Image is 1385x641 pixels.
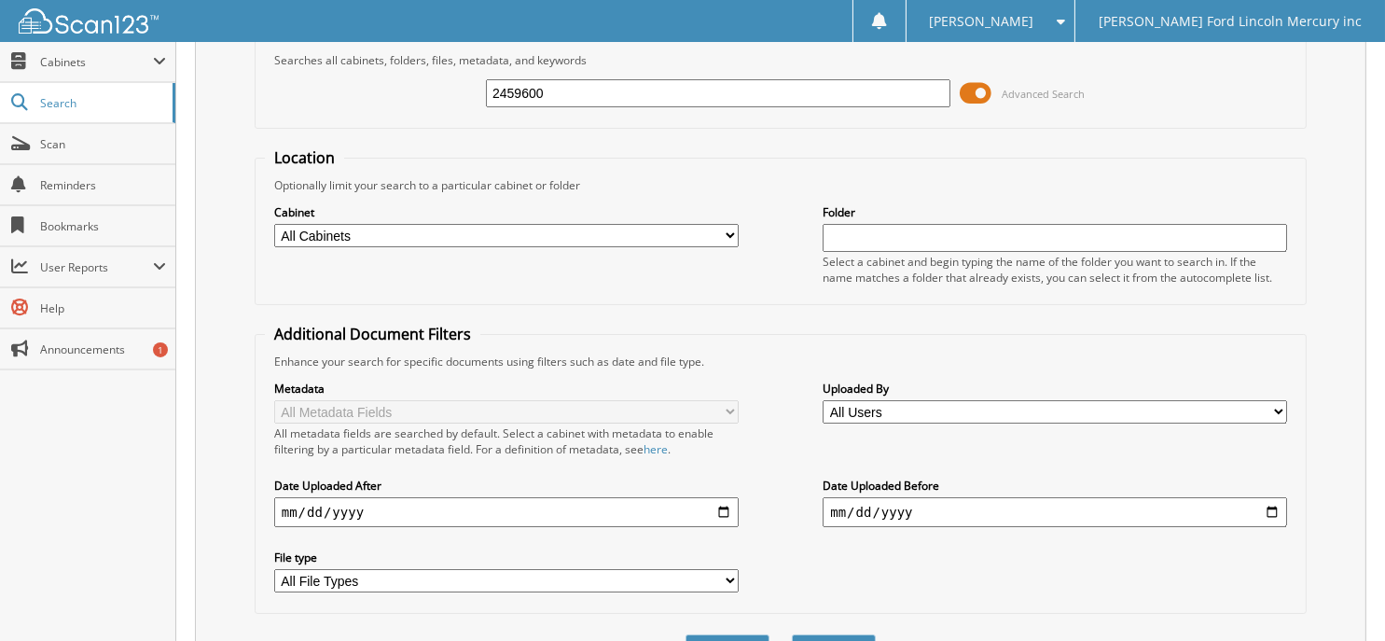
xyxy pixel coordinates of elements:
span: Bookmarks [40,218,166,234]
label: File type [274,550,739,565]
input: end [823,497,1287,527]
input: start [274,497,739,527]
span: Advanced Search [1002,87,1085,101]
span: Help [40,300,166,316]
label: Folder [823,204,1287,220]
div: 1 [153,342,168,357]
div: All metadata fields are searched by default. Select a cabinet with metadata to enable filtering b... [274,425,739,457]
span: [PERSON_NAME] [929,16,1033,27]
span: Cabinets [40,54,153,70]
label: Metadata [274,381,739,397]
legend: Location [265,147,344,168]
img: scan123-logo-white.svg [19,8,159,34]
span: Reminders [40,177,166,193]
label: Date Uploaded After [274,478,739,494]
label: Date Uploaded Before [823,478,1287,494]
div: Searches all cabinets, folders, files, metadata, and keywords [265,52,1296,68]
span: User Reports [40,259,153,275]
span: Announcements [40,341,166,357]
legend: Additional Document Filters [265,324,480,344]
span: [PERSON_NAME] Ford Lincoln Mercury inc [1099,16,1362,27]
div: Enhance your search for specific documents using filters such as date and file type. [265,354,1296,369]
div: Optionally limit your search to a particular cabinet or folder [265,177,1296,193]
div: Select a cabinet and begin typing the name of the folder you want to search in. If the name match... [823,254,1287,286]
span: Search [40,95,163,111]
label: Uploaded By [823,381,1287,397]
iframe: Chat Widget [1292,551,1385,641]
a: here [644,441,668,457]
span: Scan [40,136,166,152]
label: Cabinet [274,204,739,220]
